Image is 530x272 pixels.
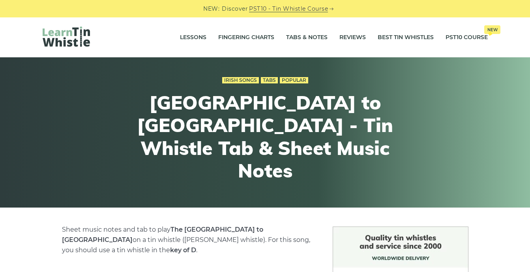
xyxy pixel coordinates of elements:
[62,225,314,255] p: Sheet music notes and tab to play on a tin whistle ([PERSON_NAME] whistle). For this song, you sh...
[261,77,278,83] a: Tabs
[339,28,366,47] a: Reviews
[180,28,206,47] a: Lessons
[286,28,328,47] a: Tabs & Notes
[484,25,500,34] span: New
[378,28,434,47] a: Best Tin Whistles
[280,77,308,83] a: Popular
[170,246,196,254] strong: key of D
[43,26,90,47] img: LearnTinWhistle.com
[222,77,259,83] a: Irish Songs
[120,91,410,182] h1: [GEOGRAPHIC_DATA] to [GEOGRAPHIC_DATA] - Tin Whistle Tab & Sheet Music Notes
[446,28,488,47] a: PST10 CourseNew
[218,28,274,47] a: Fingering Charts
